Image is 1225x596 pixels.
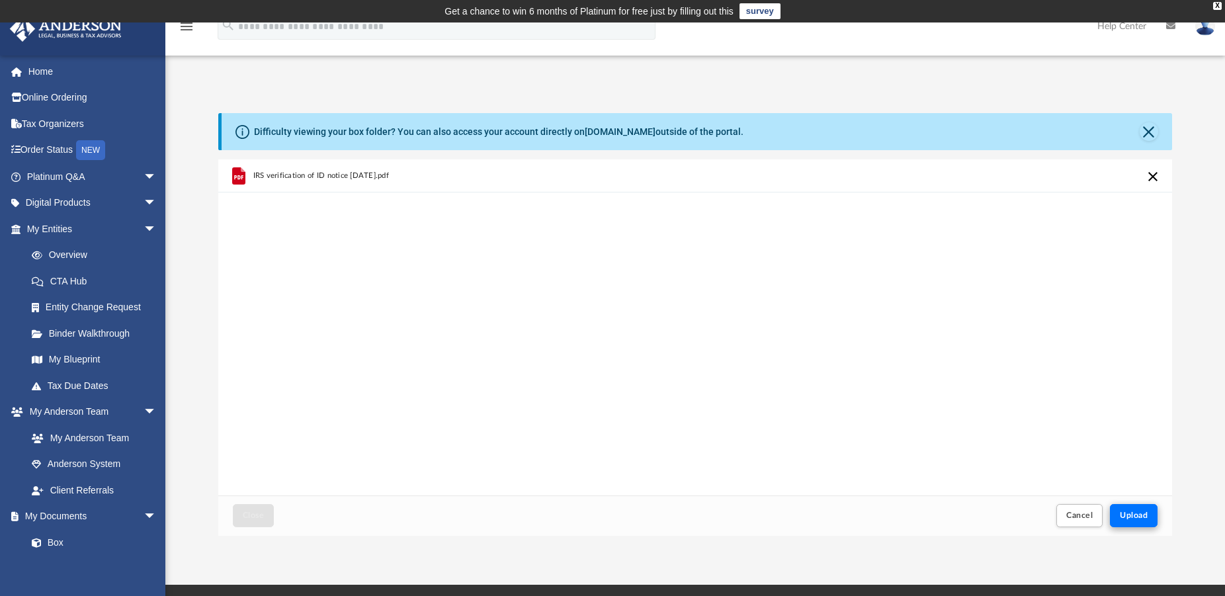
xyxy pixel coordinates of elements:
span: Upload [1120,511,1148,519]
span: Cancel [1066,511,1093,519]
a: Binder Walkthrough [19,320,177,347]
a: Tax Organizers [9,110,177,137]
div: close [1213,2,1222,10]
button: Cancel [1056,504,1103,527]
button: Close [1140,122,1158,141]
img: Anderson Advisors Platinum Portal [6,16,126,42]
div: Difficulty viewing your box folder? You can also access your account directly on outside of the p... [254,125,743,139]
a: Client Referrals [19,477,170,503]
span: arrow_drop_down [144,399,170,426]
a: menu [179,25,194,34]
a: Order StatusNEW [9,137,177,164]
i: search [221,18,235,32]
a: survey [739,3,781,19]
div: grid [218,159,1172,495]
a: My Anderson Team [19,425,163,451]
span: Close [243,511,264,519]
a: Digital Productsarrow_drop_down [9,190,177,216]
span: arrow_drop_down [144,216,170,243]
img: User Pic [1195,17,1215,36]
a: Online Ordering [9,85,177,111]
a: CTA Hub [19,268,177,294]
button: Cancel this upload [1145,169,1161,185]
a: Tax Due Dates [19,372,177,399]
span: arrow_drop_down [144,190,170,217]
a: My Blueprint [19,347,170,373]
div: Get a chance to win 6 months of Platinum for free just by filling out this [444,3,734,19]
button: Close [233,504,274,527]
a: Home [9,58,177,85]
a: Box [19,529,163,556]
div: NEW [76,140,105,160]
a: My Anderson Teamarrow_drop_down [9,399,170,425]
span: IRS verification of ID notice [DATE].pdf [253,171,390,180]
span: arrow_drop_down [144,503,170,531]
i: menu [179,19,194,34]
a: Anderson System [19,451,170,478]
span: arrow_drop_down [144,163,170,191]
div: Upload [218,159,1172,536]
a: Overview [19,242,177,269]
a: My Documentsarrow_drop_down [9,503,170,530]
a: Entity Change Request [19,294,177,321]
button: Upload [1110,504,1158,527]
a: [DOMAIN_NAME] [585,126,655,137]
a: My Entitiesarrow_drop_down [9,216,177,242]
a: Platinum Q&Aarrow_drop_down [9,163,177,190]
